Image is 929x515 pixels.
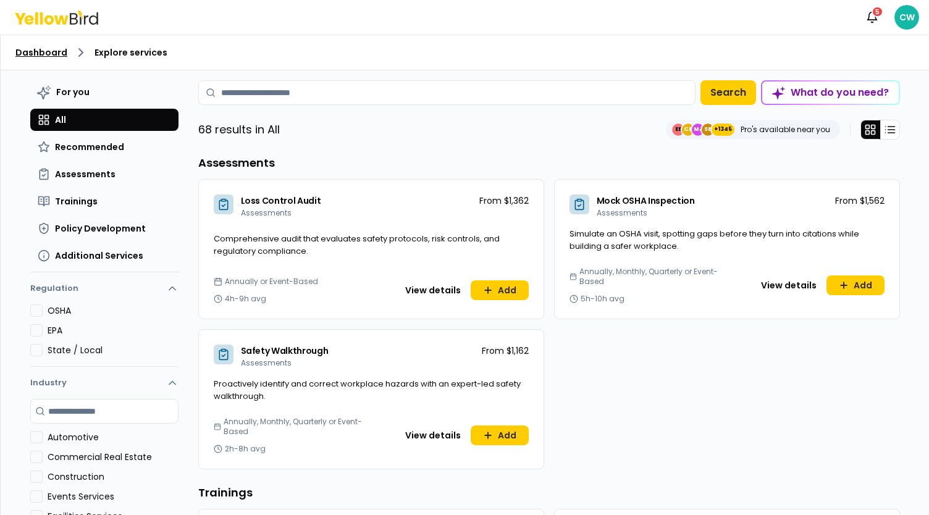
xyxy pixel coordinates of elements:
[471,425,529,445] button: Add
[48,431,179,443] label: Automotive
[225,294,266,304] span: 4h-9h avg
[198,154,900,172] h3: Assessments
[241,358,292,368] span: Assessments
[30,367,179,399] button: Industry
[479,195,529,207] p: From $1,362
[682,124,694,136] span: CE
[894,5,919,30] span: CW
[597,207,647,218] span: Assessments
[579,267,722,287] span: Annually, Monthly, Quarterly or Event-Based
[762,82,899,104] div: What do you need?
[95,46,167,59] span: Explore services
[225,277,318,287] span: Annually or Event-Based
[30,80,179,104] button: For you
[198,484,900,501] h3: Trainings
[48,451,179,463] label: Commercial Real Estate
[835,195,885,207] p: From $1,562
[55,249,143,262] span: Additional Services
[48,304,179,317] label: OSHA
[597,195,695,207] span: Mock OSHA Inspection
[48,324,179,337] label: EPA
[826,275,885,295] button: Add
[30,190,179,212] button: Trainings
[241,195,321,207] span: Loss Control Audit
[241,345,329,357] span: Safety Walkthrough
[482,345,529,357] p: From $1,162
[30,217,179,240] button: Policy Development
[581,294,624,304] span: 5h-10h avg
[570,228,859,252] span: Simulate an OSHA visit, spotting gaps before they turn into citations while building a safer work...
[55,141,124,153] span: Recommended
[30,245,179,267] button: Additional Services
[471,280,529,300] button: Add
[700,80,756,105] button: Search
[198,121,280,138] p: 68 results in All
[224,417,366,437] span: Annually, Monthly, Quarterly or Event-Based
[55,222,146,235] span: Policy Development
[761,80,900,105] button: What do you need?
[55,195,98,207] span: Trainings
[398,425,468,445] button: View details
[241,207,292,218] span: Assessments
[741,125,830,135] p: Pro's available near you
[214,233,500,257] span: Comprehensive audit that evaluates safety protocols, risk controls, and regulatory compliance.
[214,378,521,402] span: Proactively identify and correct workplace hazards with an expert-led safety walkthrough.
[30,136,179,158] button: Recommended
[714,124,732,136] span: +1345
[48,490,179,503] label: Events Services
[30,277,179,304] button: Regulation
[55,168,116,180] span: Assessments
[56,86,90,98] span: For you
[30,109,179,131] button: All
[55,114,66,126] span: All
[48,344,179,356] label: State / Local
[225,444,266,454] span: 2h-8h avg
[754,275,824,295] button: View details
[30,163,179,185] button: Assessments
[872,6,883,17] div: 5
[672,124,684,136] span: EE
[15,45,914,60] nav: breadcrumb
[692,124,704,136] span: MJ
[860,5,885,30] button: 5
[48,471,179,483] label: Construction
[30,304,179,366] div: Regulation
[15,46,67,59] a: Dashboard
[702,124,714,136] span: SE
[398,280,468,300] button: View details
